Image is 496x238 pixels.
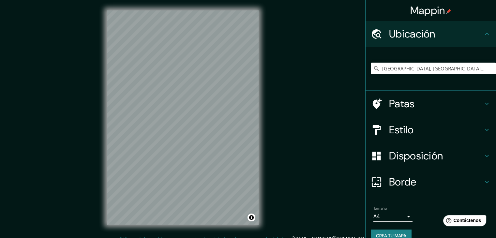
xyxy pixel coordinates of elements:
div: Borde [366,169,496,195]
font: A4 [373,213,380,220]
font: Borde [389,175,416,189]
div: Estilo [366,117,496,143]
font: Patas [389,97,415,111]
div: Disposición [366,143,496,169]
font: Estilo [389,123,413,137]
font: Mappin [410,4,445,17]
button: Activar o desactivar atribución [248,214,255,221]
font: Disposición [389,149,443,163]
div: A4 [373,211,413,222]
input: Elige tu ciudad o zona [371,63,496,74]
font: Tamaño [373,206,387,211]
canvas: Mapa [107,10,259,225]
div: Ubicación [366,21,496,47]
iframe: Lanzador de widgets de ayuda [438,213,489,231]
div: Patas [366,91,496,117]
img: pin-icon.png [446,9,451,14]
font: Ubicación [389,27,435,41]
